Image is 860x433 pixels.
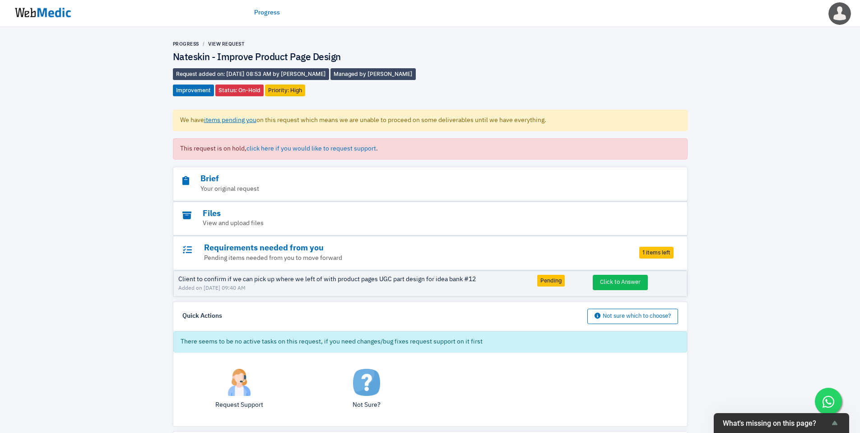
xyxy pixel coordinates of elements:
button: Click to Answer [593,275,648,290]
span: Pending [537,275,565,287]
p: Request Support [182,400,296,410]
span: Client to confirm if we can pick up where we left of with product pages UGC part design for idea ... [178,276,476,282]
p: Your original request [182,184,628,194]
img: not-sure.png [353,369,380,396]
h3: Files [182,209,628,219]
span: What's missing on this page? [723,419,829,428]
a: Progress [173,41,199,47]
a: View Request [208,41,245,47]
a: Progress [254,8,280,18]
div: We have on this request which means we are unable to proceed on some deliverables until we have e... [173,110,688,131]
span: Managed by [PERSON_NAME] [330,68,416,80]
h4: Nateskin - Improve Product Page Design [173,52,430,64]
a: items pending you [204,117,256,123]
div: This request is on hold, . [173,138,688,160]
div: There seems to be no active tasks on this request, if you need changes/bug fixes request support ... [173,331,687,353]
p: Pending items needed from you to move forward [182,254,628,263]
span: 1 items left [639,247,674,259]
h3: Brief [182,174,628,184]
img: support.png [226,369,253,396]
p: Not Sure? [310,400,423,410]
span: Request added on: [DATE] 08:53 AM by [PERSON_NAME] [173,68,329,80]
button: Show survey - What's missing on this page? [723,418,840,428]
span: Improvement [173,85,214,96]
button: Not sure which to choose? [587,309,678,324]
span: Status: On-Hold [215,85,264,96]
h6: Quick Actions [182,312,222,320]
span: Priority: High [265,85,305,96]
p: View and upload files [182,219,628,228]
nav: breadcrumb [173,41,430,47]
span: click here if you would like to request support [246,146,376,152]
span: Added on [DATE] 09:40 AM [178,284,528,292]
h3: Requirements needed from you [182,243,628,254]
